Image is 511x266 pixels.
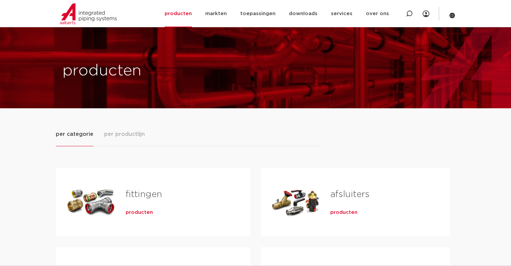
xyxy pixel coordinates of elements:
[126,190,162,199] a: fittingen
[56,130,93,138] span: per categorie
[330,190,370,199] a: afsluiters
[62,60,252,82] h1: producten
[104,130,145,138] span: per productlijn
[126,209,153,216] a: producten
[330,209,357,216] a: producten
